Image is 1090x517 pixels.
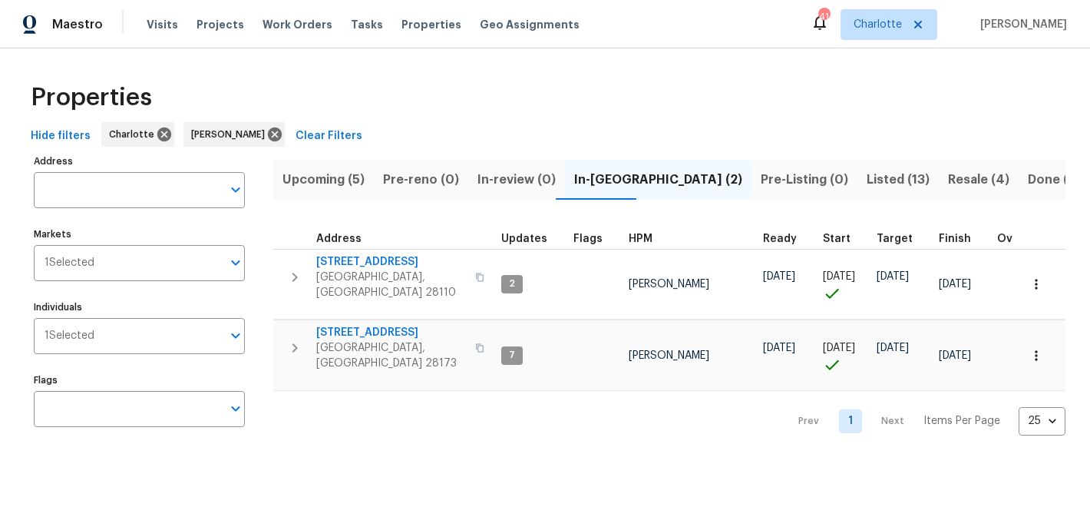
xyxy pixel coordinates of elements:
[763,234,797,244] span: Ready
[939,350,971,361] span: [DATE]
[191,127,271,142] span: [PERSON_NAME]
[823,343,855,353] span: [DATE]
[25,122,97,151] button: Hide filters
[923,413,1000,429] p: Items Per Page
[147,17,178,32] span: Visits
[877,234,926,244] div: Target renovation project end date
[573,234,603,244] span: Flags
[109,127,160,142] span: Charlotte
[225,325,246,346] button: Open
[31,90,152,105] span: Properties
[263,17,332,32] span: Work Orders
[784,400,1065,442] nav: Pagination Navigation
[877,234,913,244] span: Target
[974,17,1067,32] span: [PERSON_NAME]
[763,271,795,282] span: [DATE]
[34,230,245,239] label: Markets
[503,277,521,290] span: 2
[823,234,864,244] div: Actual renovation start date
[574,169,742,191] span: In-[GEOGRAPHIC_DATA] (2)
[503,349,521,362] span: 7
[52,17,103,32] span: Maestro
[316,234,362,244] span: Address
[296,127,362,146] span: Clear Filters
[31,127,91,146] span: Hide filters
[877,271,909,282] span: [DATE]
[817,320,870,391] td: Project started on time
[763,343,795,353] span: [DATE]
[763,234,811,244] div: Earliest renovation start date (first business day after COE or Checkout)
[45,257,94,270] span: 1 Selected
[867,169,930,191] span: Listed (13)
[939,234,985,244] div: Projected renovation finish date
[351,19,383,30] span: Tasks
[45,330,94,343] span: 1 Selected
[225,252,246,273] button: Open
[948,169,1009,191] span: Resale (4)
[316,340,466,371] span: [GEOGRAPHIC_DATA], [GEOGRAPHIC_DATA] 28173
[183,122,285,147] div: [PERSON_NAME]
[501,234,547,244] span: Updates
[939,234,971,244] span: Finish
[997,234,1051,244] div: Days past target finish date
[629,279,709,290] span: [PERSON_NAME]
[316,270,466,300] span: [GEOGRAPHIC_DATA], [GEOGRAPHIC_DATA] 28110
[34,157,245,166] label: Address
[839,409,862,433] a: Goto page 1
[401,17,461,32] span: Properties
[480,17,580,32] span: Geo Assignments
[1019,401,1065,441] div: 25
[34,303,245,312] label: Individuals
[939,279,971,290] span: [DATE]
[854,17,902,32] span: Charlotte
[997,234,1037,244] span: Overall
[629,234,652,244] span: HPM
[316,254,466,270] span: [STREET_ADDRESS]
[761,169,848,191] span: Pre-Listing (0)
[877,343,909,353] span: [DATE]
[383,169,459,191] span: Pre-reno (0)
[34,376,245,385] label: Flags
[316,325,466,340] span: [STREET_ADDRESS]
[225,179,246,201] button: Open
[282,169,365,191] span: Upcoming (5)
[101,122,174,147] div: Charlotte
[818,9,829,25] div: 41
[823,234,851,244] span: Start
[197,17,244,32] span: Projects
[823,271,855,282] span: [DATE]
[225,398,246,419] button: Open
[477,169,556,191] span: In-review (0)
[817,249,870,320] td: Project started on time
[289,122,368,151] button: Clear Filters
[629,350,709,361] span: [PERSON_NAME]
